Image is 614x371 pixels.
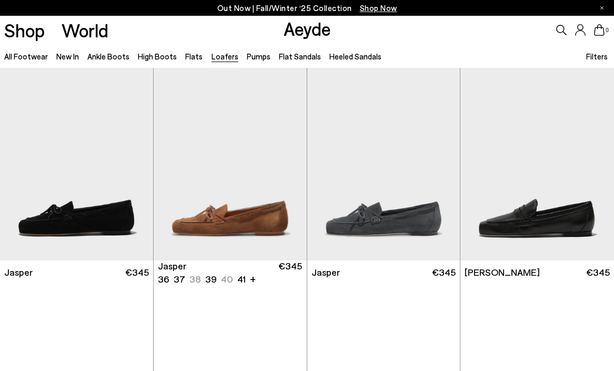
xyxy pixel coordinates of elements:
[4,52,48,61] a: All Footwear
[586,266,610,279] span: €345
[250,272,256,286] li: +
[465,266,540,279] span: [PERSON_NAME]
[329,52,381,61] a: Heeled Sandals
[174,273,185,286] li: 37
[460,260,614,284] a: [PERSON_NAME] €345
[284,17,331,39] a: Aeyde
[217,2,397,15] p: Out Now | Fall/Winter ‘25 Collection
[154,68,307,260] div: 1 / 6
[56,52,79,61] a: New In
[311,266,340,279] span: Jasper
[4,21,45,39] a: Shop
[87,52,129,61] a: Ankle Boots
[247,52,270,61] a: Pumps
[154,68,307,260] img: Jasper Moccasin Loafers
[605,27,610,33] span: 0
[586,52,608,61] span: Filters
[158,273,243,286] ul: variant
[158,273,169,286] li: 36
[307,68,460,260] img: Jasper Moccasin Loafers
[138,52,177,61] a: High Boots
[279,52,321,61] a: Flat Sandals
[278,259,302,286] span: €345
[460,68,614,260] img: Lana Moccasin Loafers
[594,24,605,36] a: 0
[154,68,307,260] a: Next slide Previous slide
[158,259,186,273] span: Jasper
[62,21,108,39] a: World
[237,273,246,286] li: 41
[307,260,460,284] a: Jasper €345
[432,266,456,279] span: €345
[205,273,217,286] li: 39
[4,266,33,279] span: Jasper
[125,266,149,279] span: €345
[360,3,397,13] span: Navigate to /collections/new-in
[154,260,307,284] a: Jasper 36 37 38 39 40 41 + €345
[185,52,203,61] a: Flats
[212,52,238,61] a: Loafers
